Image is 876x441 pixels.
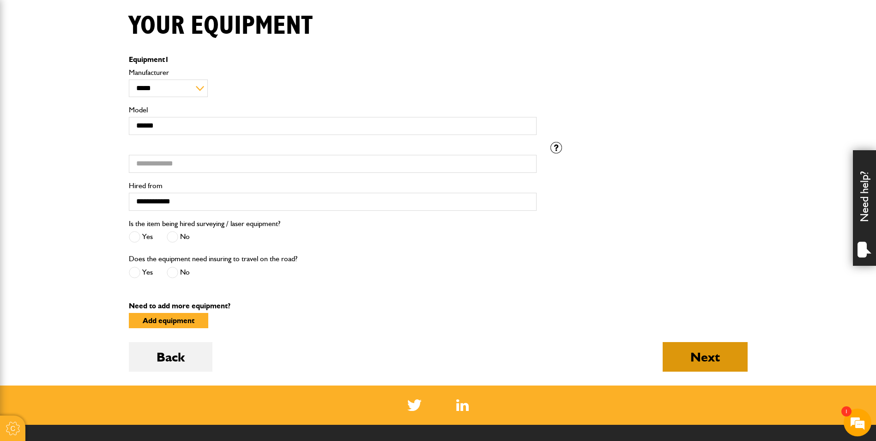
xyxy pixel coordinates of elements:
div: 3:46 PM [12,226,155,263]
img: Twitter [407,399,422,411]
label: Does the equipment need insuring to travel on the road? [129,255,297,263]
img: Linked In [456,399,469,411]
span: There are two boxes, one for the equipment value and then it asks for total hiring fees [18,229,149,260]
div: 3:46 PM [12,196,155,224]
div: [PERSON_NAME] [16,135,164,142]
div: Minimize live chat window [151,5,174,27]
div: 3:45 PM [12,102,155,129]
span: Just check that you have entered the hiring fees and not the value [18,200,149,220]
div: Claire [62,52,169,64]
span: That refers to the hiring fees that you have entered. How much is the hire? [18,105,149,126]
div: [PERSON_NAME] [16,92,169,100]
h1: Your equipment [129,11,313,42]
label: No [167,267,190,278]
em: 1 [841,406,852,416]
button: Back [129,342,212,372]
label: Model [129,106,537,114]
div: 3:45 PM [85,164,169,181]
span: End chat [158,257,169,265]
textarea: Type your message and hit 'Enter' [5,269,176,302]
label: No [167,231,190,243]
span: 1 [165,55,169,64]
span: Send voice message [146,281,155,290]
span: equipment value is 26k [92,167,162,178]
label: Manufacturer [129,69,537,76]
p: Equipment [129,56,537,63]
p: Need to add more equipment? [129,302,748,310]
span: Rental quote is 970.70 [93,148,162,158]
a: LinkedIn [456,399,469,411]
label: Is the item being hired surveying / laser equipment? [129,220,280,227]
label: Hired from [129,182,537,190]
span: Attach a file [160,281,169,290]
div: [PERSON_NAME] [16,187,169,194]
button: Add equipment [129,313,208,328]
div: Need help? [853,150,876,266]
button: Next [663,342,748,372]
label: Yes [129,267,153,278]
label: Yes [129,231,153,243]
div: Navigation go back [10,51,24,65]
span: More actions [147,257,154,265]
div: 3:45 PM [86,144,169,162]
